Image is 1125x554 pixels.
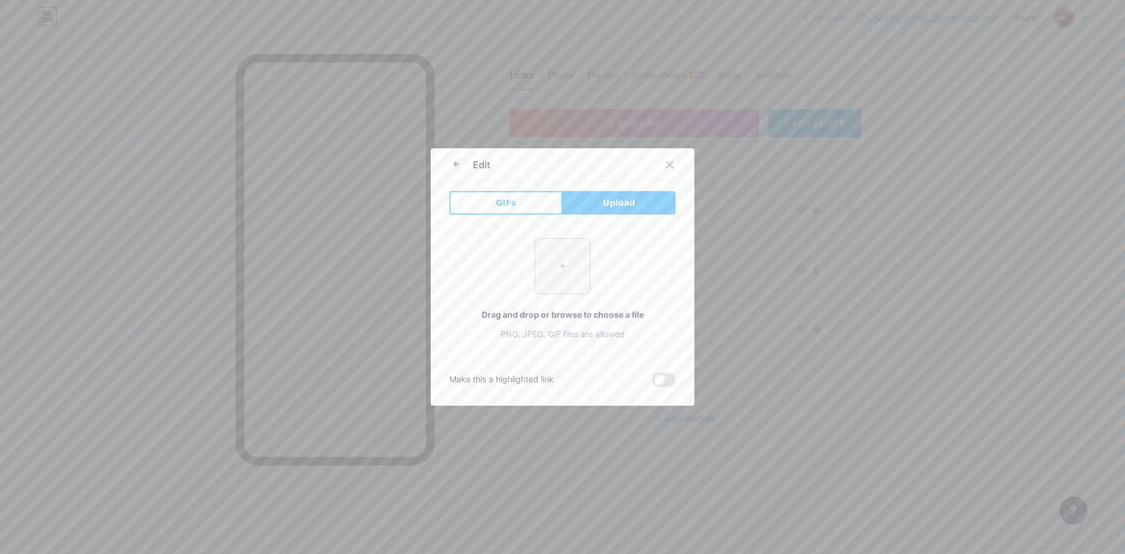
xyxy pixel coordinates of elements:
button: GIFs [449,191,562,215]
div: Drag and drop or browse to choose a file [449,308,676,321]
button: Upload [562,191,676,215]
span: GIFs [496,197,516,209]
div: Edit [473,158,490,172]
div: Make this a highlighted link [449,373,554,387]
div: PNG, JPEG, GIF files are allowed [449,328,676,340]
span: Upload [603,197,635,209]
